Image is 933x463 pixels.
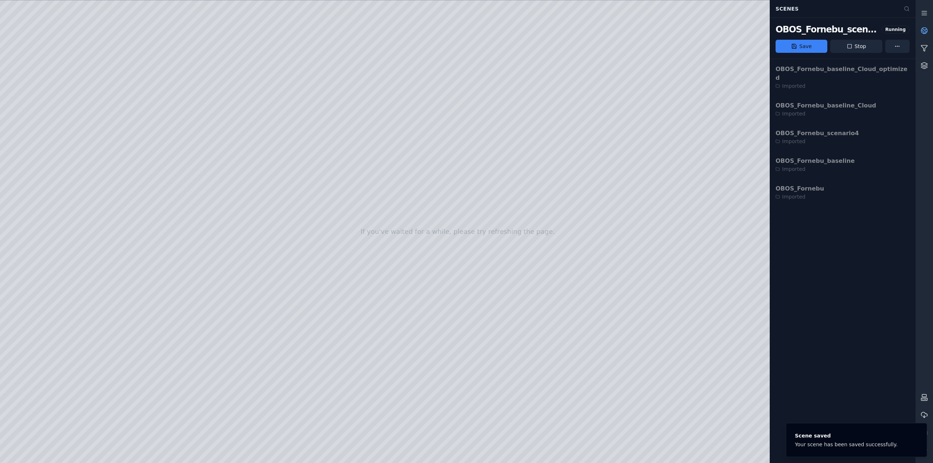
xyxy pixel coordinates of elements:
[776,24,878,35] div: OBOS_Fornebu_scenario4
[771,2,899,16] div: Scenes
[770,59,916,206] div: Stop or save the current scene before opening another one
[776,40,827,53] button: Save
[830,40,882,53] button: Stop
[795,441,898,448] div: Your scene has been saved successfully.
[795,432,898,439] div: Scene saved
[881,25,910,34] div: Running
